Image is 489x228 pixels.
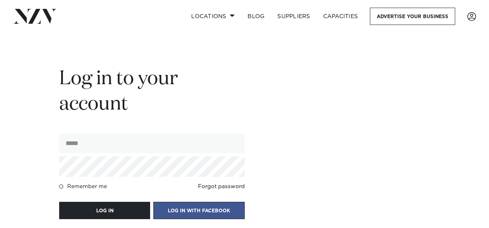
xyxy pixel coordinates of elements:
a: BLOG [241,8,271,25]
button: LOG IN [59,202,150,219]
a: Forgot password [198,183,245,190]
a: Capacities [317,8,365,25]
img: nzv-logo.png [13,9,57,23]
a: SUPPLIERS [271,8,316,25]
a: Advertise your business [370,8,455,25]
h4: Remember me [67,183,107,190]
a: Locations [185,8,241,25]
a: LOG IN WITH FACEBOOK [153,207,244,214]
h2: Log in to your account [59,66,245,117]
button: LOG IN WITH FACEBOOK [153,202,244,219]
